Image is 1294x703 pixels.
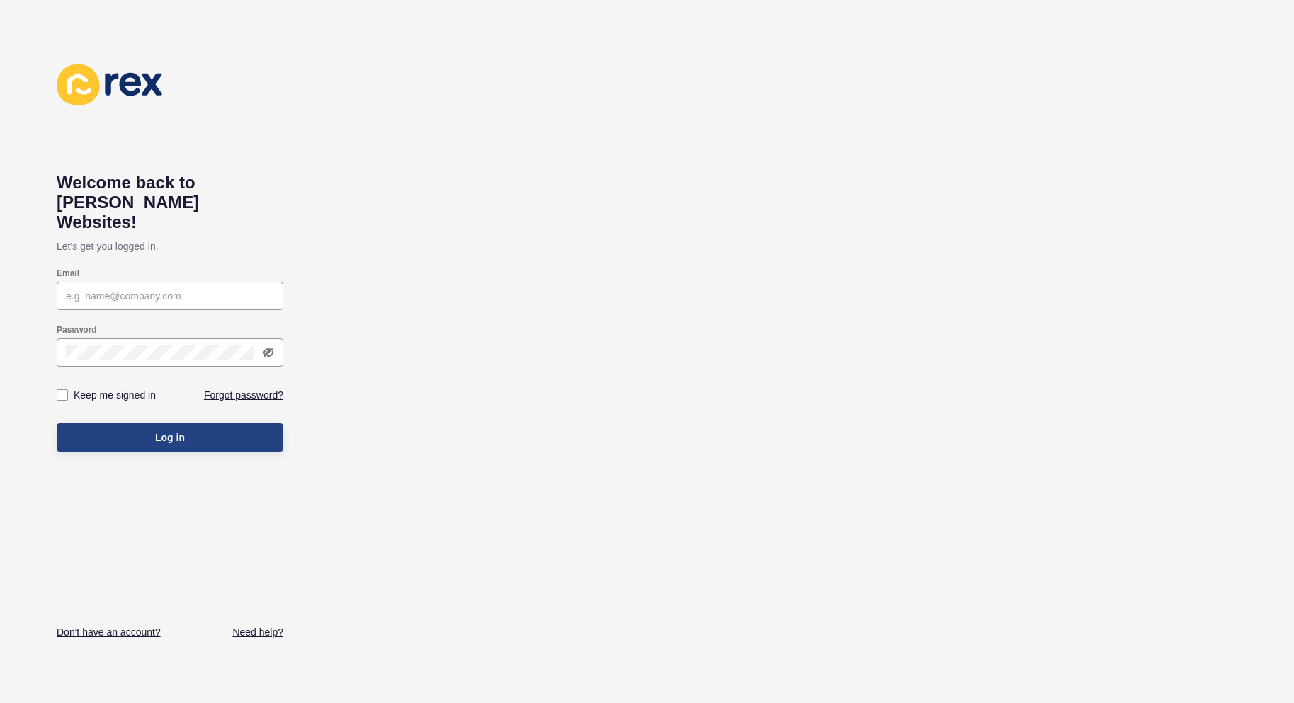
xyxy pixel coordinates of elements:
[232,625,283,639] a: Need help?
[74,388,156,402] label: Keep me signed in
[57,423,283,452] button: Log in
[155,430,185,445] span: Log in
[204,388,283,402] a: Forgot password?
[57,173,283,232] h1: Welcome back to [PERSON_NAME] Websites!
[57,232,283,261] p: Let's get you logged in.
[57,324,97,336] label: Password
[57,625,161,639] a: Don't have an account?
[66,289,274,303] input: e.g. name@company.com
[57,268,79,279] label: Email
